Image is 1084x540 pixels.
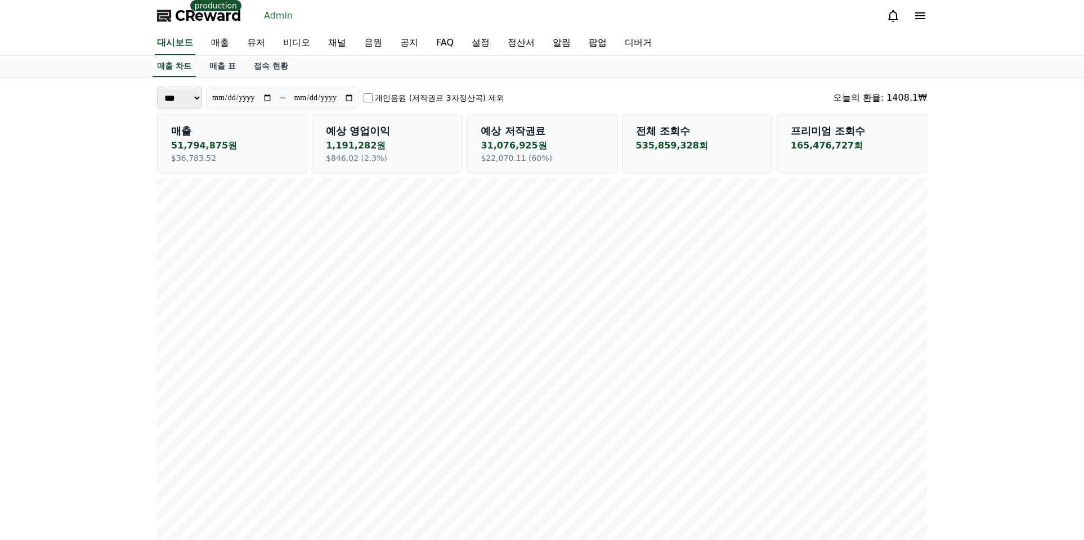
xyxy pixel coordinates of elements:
p: 매출 [171,123,293,139]
a: 대시보드 [155,31,195,55]
p: 51,794,875원 [171,139,293,152]
a: Admin [259,7,297,25]
p: ~ [279,91,286,105]
p: 535,859,328회 [636,139,758,152]
a: Home [3,357,74,385]
a: Settings [145,357,216,385]
a: Messages [74,357,145,385]
p: 165,476,727회 [791,139,913,152]
a: FAQ [427,31,463,55]
a: 매출 표 [200,56,245,77]
a: 디버거 [616,31,661,55]
a: 알림 [544,31,580,55]
p: $846.02 (2.3%) [326,152,448,164]
a: 접속 현황 [245,56,297,77]
a: 음원 [355,31,391,55]
p: 예상 영업이익 [326,123,448,139]
a: 매출 [202,31,238,55]
a: 팝업 [580,31,616,55]
p: 예상 저작권료 [481,123,603,139]
a: 비디오 [274,31,319,55]
div: 오늘의 환율: 1408.1₩ [833,91,927,105]
a: 매출 차트 [153,56,196,77]
span: Settings [167,373,194,382]
span: CReward [175,7,241,25]
a: 정산서 [499,31,544,55]
p: 전체 조회수 [636,123,758,139]
a: 채널 [319,31,355,55]
p: 31,076,925원 [481,139,603,152]
a: 공지 [391,31,427,55]
p: $36,783.52 [171,152,293,164]
a: 설정 [463,31,499,55]
span: Home [29,373,48,382]
p: 프리미엄 조회수 [791,123,913,139]
a: 유저 [238,31,274,55]
a: CReward [157,7,241,25]
p: $22,070.11 (60%) [481,152,603,164]
p: 1,191,282원 [326,139,448,152]
label: 개인음원 (저작권료 3자정산곡) 제외 [375,92,504,103]
span: Messages [93,374,127,383]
